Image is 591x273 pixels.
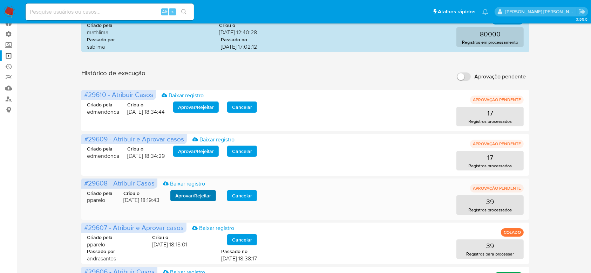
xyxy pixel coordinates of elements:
input: Pesquise usuários ou casos... [26,7,194,16]
span: 3.155.0 [576,16,587,22]
a: Notificações [482,9,488,15]
p: andrea.asantos@mercadopago.com.br [505,8,576,15]
span: Alt [162,8,168,15]
button: search-icon [177,7,191,17]
a: Sair [578,8,586,15]
span: s [171,8,174,15]
span: Atalhos rápidos [438,8,475,15]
